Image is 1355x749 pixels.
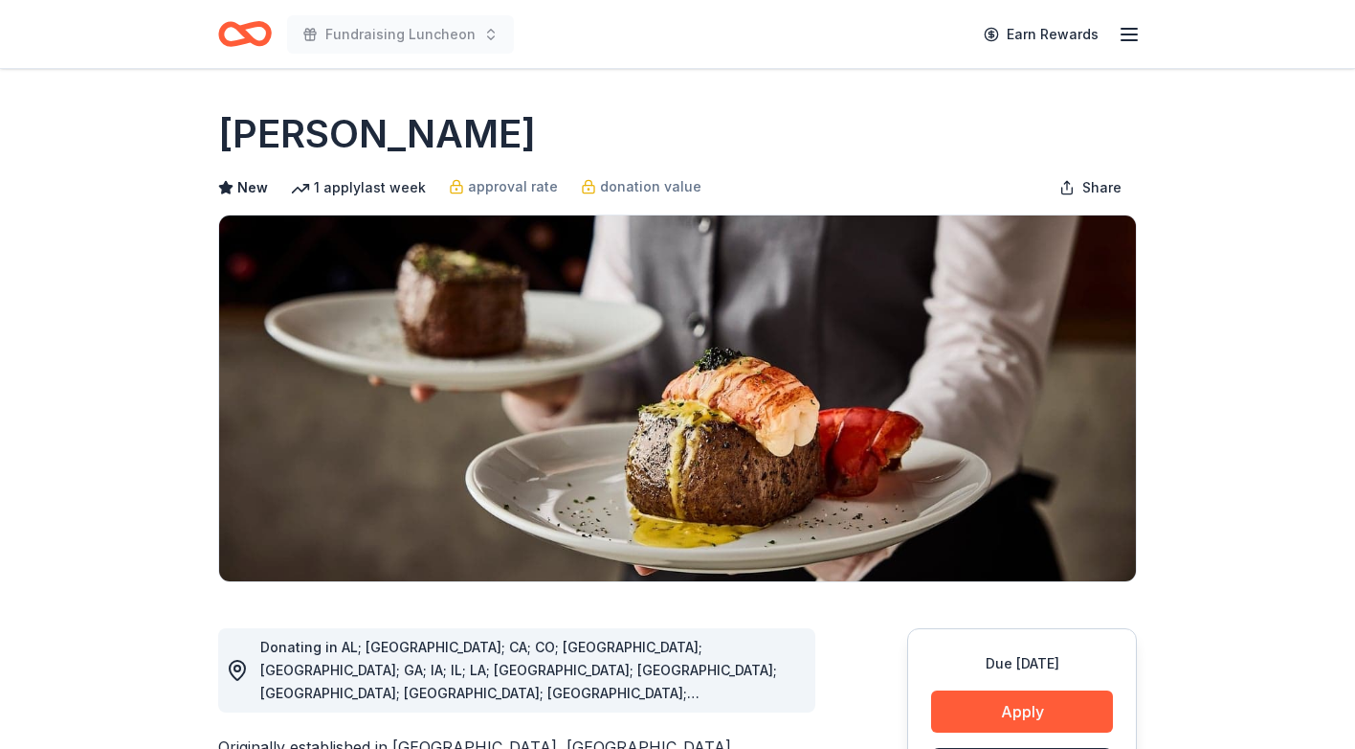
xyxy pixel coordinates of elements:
[218,107,536,161] h1: [PERSON_NAME]
[931,652,1113,675] div: Due [DATE]
[581,175,701,198] a: donation value
[1044,169,1137,207] button: Share
[287,15,514,54] button: Fundraising Luncheon
[219,216,1136,581] img: Image for Fleming's
[972,17,1110,52] a: Earn Rewards
[325,23,476,46] span: Fundraising Luncheon
[600,175,701,198] span: donation value
[237,176,268,199] span: New
[449,175,558,198] a: approval rate
[468,175,558,198] span: approval rate
[1082,176,1122,199] span: Share
[931,691,1113,733] button: Apply
[291,176,426,199] div: 1 apply last week
[218,11,272,57] a: Home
